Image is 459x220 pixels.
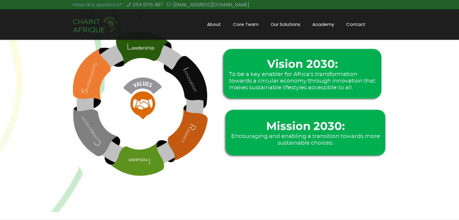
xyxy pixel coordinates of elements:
[73,16,118,34] img: Chaint_Afrique-20
[227,20,265,29] span: Core Team
[201,20,227,29] span: About
[306,20,340,29] span: Academy
[73,9,118,39] a: Chaint Afrique
[340,20,371,29] span: Contact
[265,9,306,39] a: Our Solutions
[265,20,306,29] span: Our Solutions
[201,9,227,39] a: About
[173,1,249,8] a: [EMAIL_ADDRESS][DOMAIN_NAME]
[340,9,371,39] a: Contact
[132,1,163,8] a: 054 9715 467
[306,9,340,39] a: Academy
[73,31,386,176] img: Chaint-Values
[227,9,265,39] a: Core Team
